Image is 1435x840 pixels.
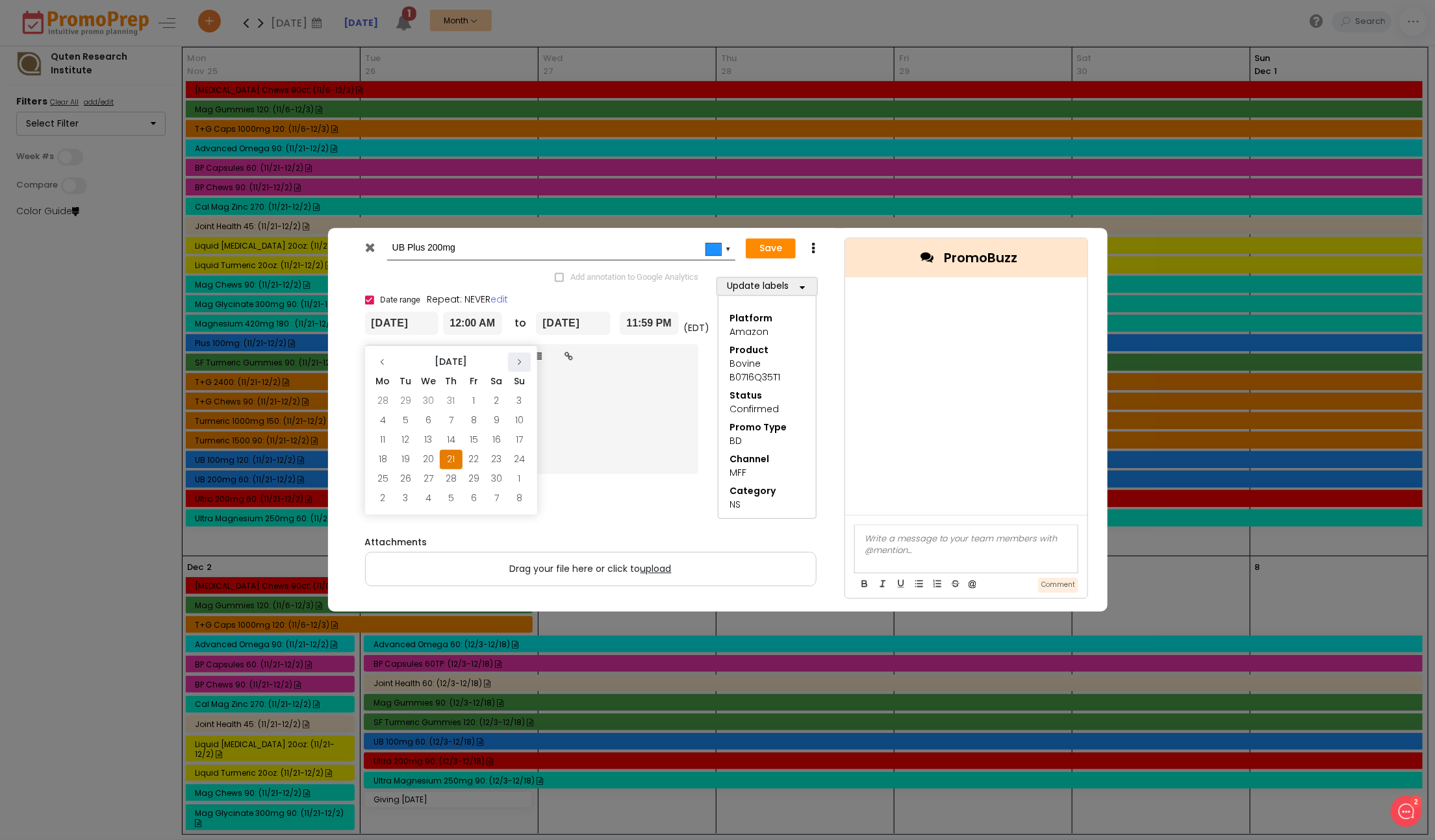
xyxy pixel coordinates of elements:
td: 2 [372,489,394,508]
td: 4 [372,411,394,430]
td: 7 [440,411,463,430]
td: 17 [508,430,531,450]
td: 4 [417,489,440,508]
label: Drag your file here or click to [366,553,816,586]
td: 13 [417,430,440,450]
div: Platform [730,312,804,325]
td: 19 [394,450,417,469]
input: From date [365,312,439,335]
td: 28 [440,469,463,489]
td: 23 [485,450,508,469]
th: Su [508,372,531,391]
span: Date range [381,294,421,306]
a: B [365,344,391,369]
span: upload [641,563,672,576]
th: Tu [394,372,417,391]
span: We run on Gist [108,454,164,462]
button: Update labels [717,277,818,295]
div: BD [730,434,804,448]
span: Repeat: NEVER [427,293,509,306]
button: Comment [1038,578,1078,593]
a: Insert link [555,344,583,369]
th: Fr [463,372,485,391]
td: 3 [508,391,531,411]
td: 5 [440,489,463,508]
a: Indent [524,344,552,369]
th: Mo [372,372,394,391]
div: Promo Type [730,421,804,434]
a: edit [491,293,509,306]
td: 9 [485,411,508,430]
input: To date [536,312,611,335]
td: 15 [463,430,485,450]
td: 16 [485,430,508,450]
td: 11 [372,430,394,450]
a: U [411,344,437,369]
span: New conversation [84,138,156,149]
div: Amazon [730,325,804,339]
td: 28 [372,391,394,411]
td: 30 [485,469,508,489]
td: 6 [463,489,485,508]
div: ▼ [725,243,731,253]
td: 29 [394,391,417,411]
h6: Attachments [365,537,817,548]
td: 27 [417,469,440,489]
h2: What can we do to help? [19,86,240,107]
a: Outdent [496,344,524,369]
td: 1 [463,391,485,411]
td: 7 [485,489,508,508]
div: Product [730,343,804,357]
th: Th [440,372,463,391]
td: 3 [394,489,417,508]
div: NS [730,498,804,512]
td: 24 [508,450,531,469]
td: 1 [508,469,531,489]
div: Channel [730,452,804,466]
td: 31 [440,391,463,411]
td: 18 [372,450,394,469]
input: Add name... [392,236,726,260]
div: (EDT) [679,321,708,335]
td: 5 [394,411,417,430]
input: Start time [443,312,502,335]
th: Sa [485,372,508,391]
td: 30 [417,391,440,411]
td: 26 [394,469,417,489]
td: 10 [508,411,531,430]
td: 21 [440,450,463,469]
button: Save [746,238,796,259]
input: End time [620,312,679,335]
button: New conversation [20,130,240,156]
td: 29 [463,469,485,489]
div: Bovine B0716Q35T1 [730,357,804,384]
div: to [502,315,531,331]
td: 6 [417,411,440,430]
td: 14 [440,430,463,450]
td: 8 [463,411,485,430]
div: Status [730,389,804,402]
a: I [390,344,412,369]
div: Category [730,484,804,498]
td: 22 [463,450,485,469]
td: 20 [417,450,440,469]
iframe: gist-messenger-bubble-iframe [1391,796,1422,827]
td: 25 [372,469,394,489]
a: Ordered list [468,344,496,369]
a: Unordered list [440,344,468,369]
td: 8 [508,489,531,508]
h1: Hello [PERSON_NAME]! [19,63,240,84]
td: 12 [394,430,417,450]
th: [DATE] [394,352,508,372]
span: PromoBuzz [945,248,1018,267]
td: 2 [485,391,508,411]
th: We [417,372,440,391]
div: Confirmed [730,402,804,416]
div: MFF [730,466,804,480]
